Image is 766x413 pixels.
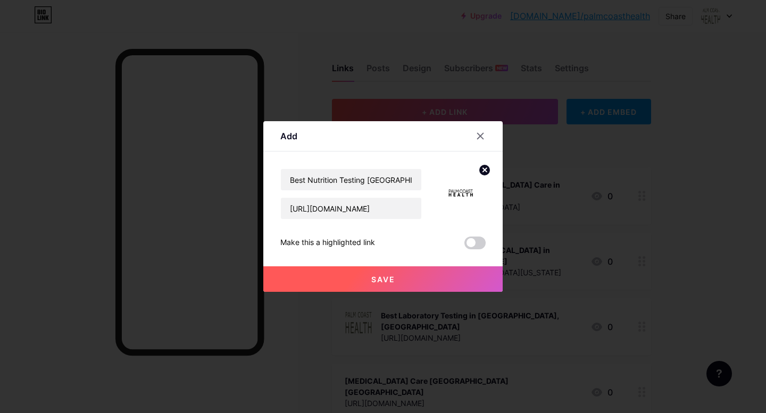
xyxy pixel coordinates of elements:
[371,275,395,284] span: Save
[435,168,486,220] img: link_thumbnail
[263,266,503,292] button: Save
[281,169,421,190] input: Title
[280,130,297,142] div: Add
[280,237,375,249] div: Make this a highlighted link
[281,198,421,219] input: URL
